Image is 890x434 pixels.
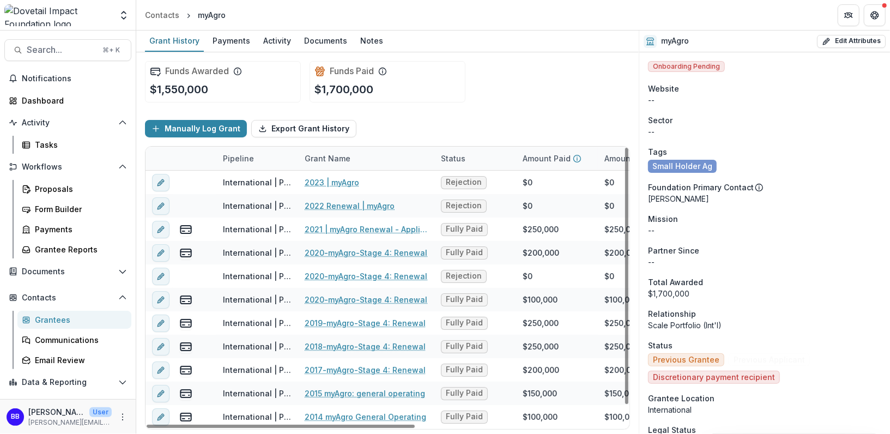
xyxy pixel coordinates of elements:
[305,200,395,212] a: 2022 Renewal | myAgro
[35,203,123,215] div: Form Builder
[116,4,131,26] button: Open entity switcher
[152,291,169,309] button: edit
[305,224,428,235] a: 2021 | myAgro Renewal - Application Submitted
[298,153,357,164] div: Grant Name
[4,114,131,131] button: Open Activity
[22,118,114,128] span: Activity
[305,270,427,282] a: 2020-myAgro-Stage 4: Renewal
[648,213,678,225] span: Mission
[648,182,754,193] p: Foundation Primary Contact
[223,224,292,235] div: International | Prospects Pipeline
[523,200,532,212] div: $0
[11,413,20,420] div: Bryan Bahizi
[653,355,719,365] span: Previous Grantee
[648,320,881,331] p: Scale Portfolio (Int'l)
[223,294,292,305] div: International | Prospects Pipeline
[314,81,373,98] p: $1,700,000
[305,341,426,352] a: 2018-myAgro-Stage 4: Renewal
[17,240,131,258] a: Grantee Reports
[648,340,673,351] span: Status
[179,293,192,306] button: view-payments
[28,418,112,427] p: [PERSON_NAME][EMAIL_ADDRESS][DOMAIN_NAME]
[35,139,123,150] div: Tasks
[223,200,292,212] div: International | Prospects Pipeline
[179,387,192,400] button: view-payments
[734,355,805,365] span: Previous Applicant
[223,247,292,258] div: International | Prospects Pipeline
[516,147,598,170] div: Amount Paid
[523,177,532,188] div: $0
[259,31,295,52] a: Activity
[17,220,131,238] a: Payments
[648,404,881,415] p: International
[141,7,230,23] nav: breadcrumb
[4,289,131,306] button: Open Contacts
[100,44,122,56] div: ⌘ + K
[648,61,725,72] span: Onboarding Pending
[446,342,483,351] span: Fully Paid
[864,4,886,26] button: Get Help
[22,378,114,387] span: Data & Reporting
[446,295,483,304] span: Fully Paid
[145,33,204,49] div: Grant History
[523,270,532,282] div: $0
[152,408,169,426] button: edit
[305,388,425,399] a: 2015 myAgro: general operating
[661,37,689,46] h2: myAgro
[216,147,298,170] div: Pipeline
[604,317,640,329] div: $250,000
[145,31,204,52] a: Grant History
[4,4,112,26] img: Dovetail Impact Foundation logo
[179,340,192,353] button: view-payments
[152,174,169,191] button: edit
[604,247,641,258] div: $200,000
[604,341,640,352] div: $250,000
[523,153,571,164] p: Amount Paid
[648,393,715,404] span: Grantee Location
[17,180,131,198] a: Proposals
[152,244,169,262] button: edit
[648,308,696,320] span: Relationship
[251,120,356,137] button: Export Grant History
[4,92,131,110] a: Dashboard
[446,412,483,421] span: Fully Paid
[17,136,131,154] a: Tasks
[356,33,388,49] div: Notes
[28,406,85,418] p: [PERSON_NAME]
[216,153,261,164] div: Pipeline
[223,317,292,329] div: International | Prospects Pipeline
[305,364,426,376] a: 2017-myAgro-Stage 4: Renewal
[817,35,886,48] button: Edit Attributes
[446,225,483,234] span: Fully Paid
[4,39,131,61] button: Search...
[523,411,558,423] div: $100,000
[22,267,114,276] span: Documents
[446,389,483,398] span: Fully Paid
[22,95,123,106] div: Dashboard
[141,7,184,23] a: Contacts
[17,200,131,218] a: Form Builder
[17,351,131,369] a: Email Review
[446,178,482,187] span: Rejection
[145,9,179,21] div: Contacts
[648,114,673,126] span: Sector
[523,294,558,305] div: $100,000
[604,388,639,399] div: $150,000
[152,385,169,402] button: edit
[116,411,129,424] button: More
[604,200,614,212] div: $0
[446,272,482,281] span: Rejection
[305,294,427,305] a: 2020-myAgro-Stage 4: Renewal
[179,317,192,330] button: view-payments
[4,158,131,176] button: Open Workflows
[4,70,131,87] button: Notifications
[648,225,881,236] p: --
[604,177,614,188] div: $0
[523,317,559,329] div: $250,000
[648,94,881,106] div: --
[259,33,295,49] div: Activity
[4,373,131,391] button: Open Data & Reporting
[165,66,229,76] h2: Funds Awarded
[208,31,255,52] a: Payments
